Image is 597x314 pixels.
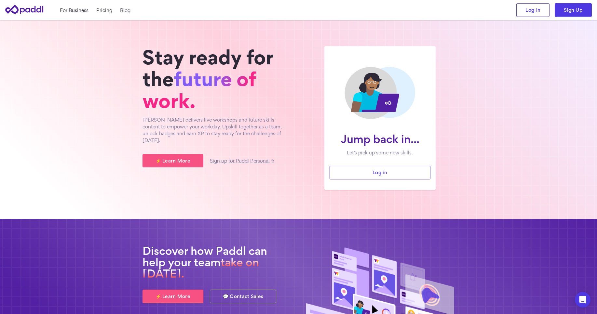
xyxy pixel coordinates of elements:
[575,292,590,307] div: Open Intercom Messenger
[142,154,203,168] a: ⚡ Learn More
[335,133,425,145] h1: Jump back in...
[96,7,112,14] a: Pricing
[60,7,88,14] a: For Business
[142,72,256,108] span: future of work.
[555,3,592,17] a: Sign Up
[142,116,292,144] p: [PERSON_NAME] delivers live workshops and future skills content to empower your workday. Upskill ...
[335,149,425,156] p: Let’s pick up some new skills.
[210,290,276,303] a: 💬 Contact Sales
[120,7,130,14] a: Blog
[142,245,292,280] h2: Discover how Paddl can help your team
[516,3,550,17] a: Log In
[210,159,274,163] a: Sign up for Paddl Personal →
[142,290,203,303] a: ⚡ Learn More
[142,46,292,112] h1: Stay ready for the
[330,166,430,179] a: Log in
